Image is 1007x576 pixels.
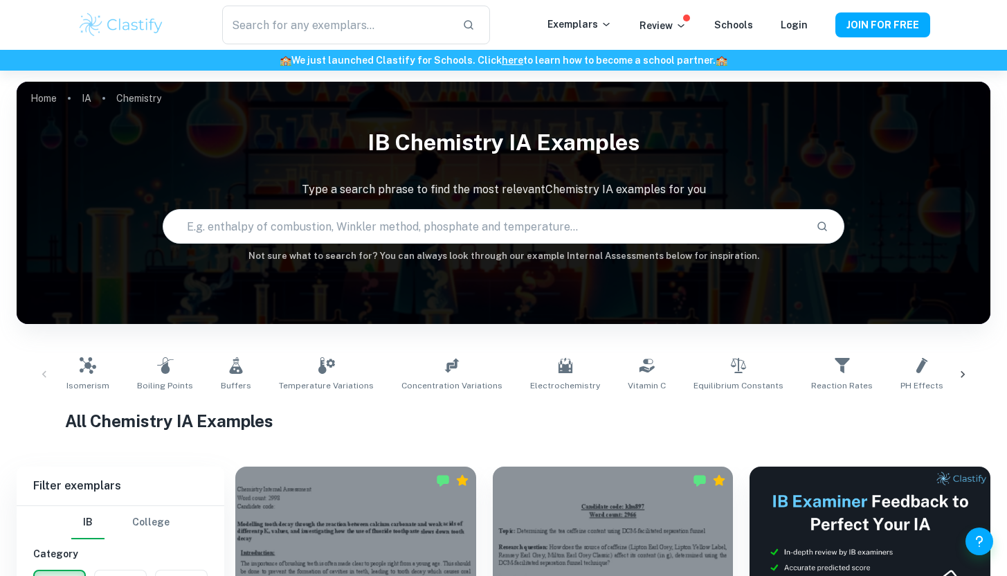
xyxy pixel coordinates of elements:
[781,19,808,30] a: Login
[965,528,993,555] button: Help and Feedback
[280,55,291,66] span: 🏫
[163,207,805,246] input: E.g. enthalpy of combustion, Winkler method, phosphate and temperature...
[33,546,208,561] h6: Category
[116,91,161,106] p: Chemistry
[30,89,57,108] a: Home
[716,55,727,66] span: 🏫
[17,120,990,165] h1: IB Chemistry IA examples
[401,379,502,392] span: Concentration Variations
[71,506,105,539] button: IB
[279,379,374,392] span: Temperature Variations
[78,11,165,39] img: Clastify logo
[693,379,783,392] span: Equilibrium Constants
[436,474,450,487] img: Marked
[530,379,600,392] span: Electrochemistry
[547,17,612,32] p: Exemplars
[66,379,109,392] span: Isomerism
[811,379,873,392] span: Reaction Rates
[17,467,224,505] h6: Filter exemplars
[17,249,990,263] h6: Not sure what to search for? You can always look through our example Internal Assessments below f...
[82,89,91,108] a: IA
[455,474,469,487] div: Premium
[222,6,451,44] input: Search for any exemplars...
[810,215,834,238] button: Search
[65,408,941,433] h1: All Chemistry IA Examples
[3,53,1004,68] h6: We just launched Clastify for Schools. Click to learn how to become a school partner.
[835,12,930,37] button: JOIN FOR FREE
[693,474,707,487] img: Marked
[132,506,170,539] button: College
[17,181,990,198] p: Type a search phrase to find the most relevant Chemistry IA examples for you
[639,18,687,33] p: Review
[714,19,753,30] a: Schools
[137,379,193,392] span: Boiling Points
[628,379,666,392] span: Vitamin C
[502,55,523,66] a: here
[900,379,943,392] span: pH Effects
[71,506,170,539] div: Filter type choice
[221,379,251,392] span: Buffers
[712,474,726,487] div: Premium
